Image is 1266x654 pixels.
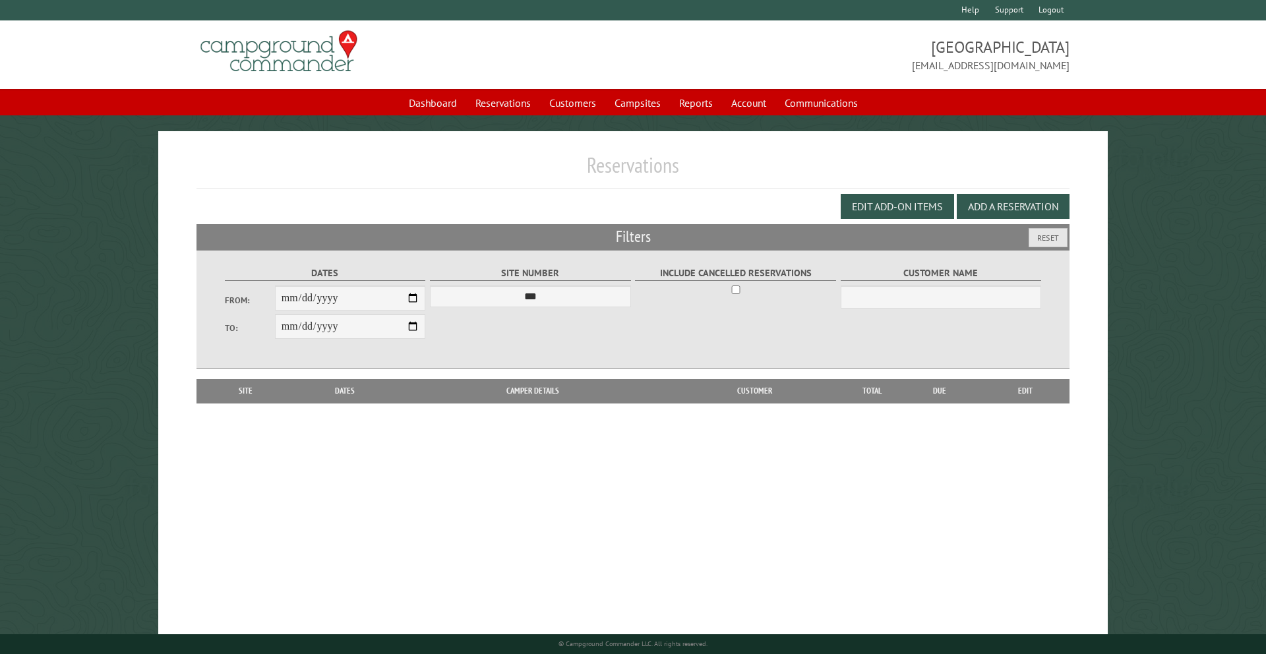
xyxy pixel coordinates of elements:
[664,379,845,403] th: Customer
[558,639,708,648] small: © Campground Commander LLC. All rights reserved.
[401,90,465,115] a: Dashboard
[841,266,1042,281] label: Customer Name
[225,266,426,281] label: Dates
[467,90,539,115] a: Reservations
[225,322,275,334] label: To:
[225,294,275,307] label: From:
[1029,228,1068,247] button: Reset
[841,194,954,219] button: Edit Add-on Items
[898,379,981,403] th: Due
[633,36,1070,73] span: [GEOGRAPHIC_DATA] [EMAIL_ADDRESS][DOMAIN_NAME]
[777,90,866,115] a: Communications
[402,379,664,403] th: Camper Details
[203,379,289,403] th: Site
[289,379,402,403] th: Dates
[981,379,1070,403] th: Edit
[723,90,774,115] a: Account
[635,266,836,281] label: Include Cancelled Reservations
[607,90,669,115] a: Campsites
[430,266,631,281] label: Site Number
[196,224,1070,249] h2: Filters
[671,90,721,115] a: Reports
[845,379,898,403] th: Total
[196,26,361,77] img: Campground Commander
[957,194,1070,219] button: Add a Reservation
[541,90,604,115] a: Customers
[196,152,1070,189] h1: Reservations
